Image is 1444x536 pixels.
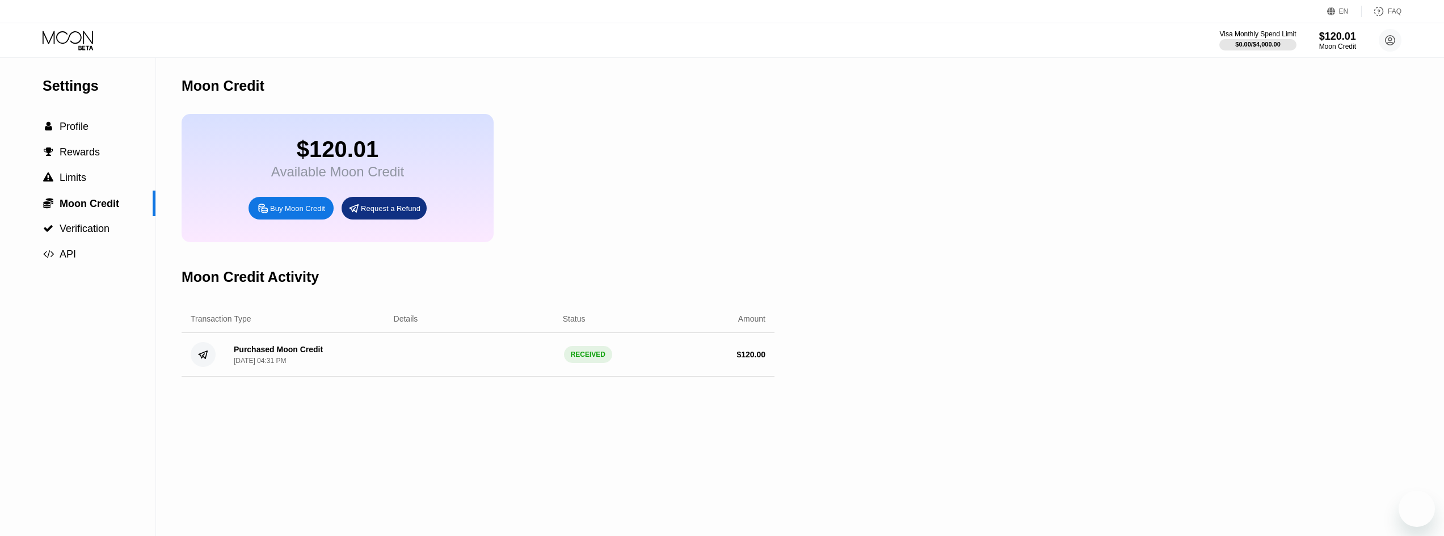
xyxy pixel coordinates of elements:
[43,223,54,234] div: 
[270,204,325,213] div: Buy Moon Credit
[1327,6,1362,17] div: EN
[271,137,404,162] div: $120.01
[394,314,418,323] div: Details
[234,345,323,354] div: Purchased Moon Credit
[1362,6,1401,17] div: FAQ
[60,223,110,234] span: Verification
[182,269,319,285] div: Moon Credit Activity
[271,164,404,180] div: Available Moon Credit
[1319,31,1356,43] div: $120.01
[1388,7,1401,15] div: FAQ
[43,172,54,183] div: 
[1399,491,1435,527] iframe: Button to launch messaging window
[43,78,155,94] div: Settings
[1235,41,1281,48] div: $0.00 / $4,000.00
[45,121,52,132] span: 
[1319,31,1356,50] div: $120.01Moon Credit
[43,121,54,132] div: 
[1219,30,1296,38] div: Visa Monthly Spend Limit
[43,147,54,157] div: 
[60,121,89,132] span: Profile
[738,314,765,323] div: Amount
[60,198,119,209] span: Moon Credit
[43,223,53,234] span: 
[43,197,54,209] div: 
[234,357,286,365] div: [DATE] 04:31 PM
[182,78,264,94] div: Moon Credit
[249,197,334,220] div: Buy Moon Credit
[191,314,251,323] div: Transaction Type
[43,249,54,259] span: 
[60,146,100,158] span: Rewards
[60,248,76,260] span: API
[44,147,53,157] span: 
[361,204,420,213] div: Request a Refund
[1219,30,1296,50] div: Visa Monthly Spend Limit$0.00/$4,000.00
[563,314,586,323] div: Status
[43,197,53,209] span: 
[342,197,427,220] div: Request a Refund
[1339,7,1349,15] div: EN
[564,346,612,363] div: RECEIVED
[60,172,86,183] span: Limits
[736,350,765,359] div: $ 120.00
[1319,43,1356,50] div: Moon Credit
[43,172,53,183] span: 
